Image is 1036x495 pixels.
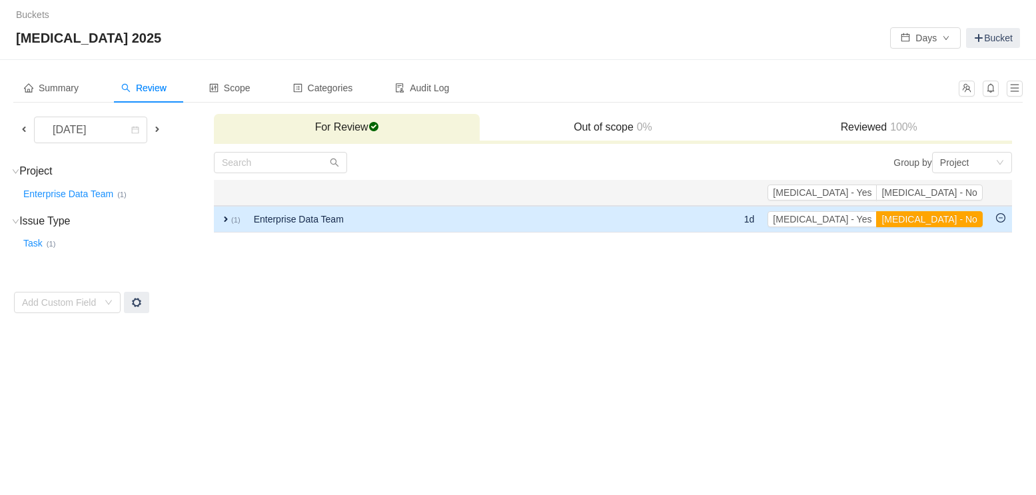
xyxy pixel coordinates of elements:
span: [MEDICAL_DATA] 2025 [16,27,169,49]
button: icon: calendarDaysicon: down [890,27,961,49]
h3: For Review [221,121,473,134]
span: 100% [887,121,917,133]
i: icon: down [12,168,19,175]
button: [MEDICAL_DATA] - No [876,211,982,227]
span: checked [368,121,379,132]
span: 0% [634,121,652,133]
span: Categories [293,83,353,93]
i: icon: home [24,83,33,93]
i: icon: profile [293,83,302,93]
span: Scope [209,83,251,93]
i: icon: audit [395,83,404,93]
td: 1d [738,206,762,233]
i: icon: minus-circle [996,213,1005,223]
h3: Out of scope [486,121,739,134]
span: Summary [24,83,79,93]
i: icon: search [330,158,339,167]
i: icon: down [996,159,1004,168]
small: (1) [117,191,127,199]
span: expand [221,214,231,225]
h3: Project [21,165,213,178]
span: Audit Log [395,83,449,93]
h3: Reviewed [753,121,1005,134]
i: icon: down [12,218,19,225]
div: Group by [613,152,1012,173]
a: Buckets [16,9,49,20]
i: icon: calendar [131,126,139,135]
i: icon: down [105,298,113,308]
td: Enterprise Data Team [247,206,682,233]
button: icon: bell [983,81,999,97]
div: Project [940,153,969,173]
div: Add Custom Field [22,296,98,309]
input: Search [214,152,347,173]
button: [MEDICAL_DATA] - No [876,185,982,201]
button: Enterprise Data Team [21,183,117,205]
button: icon: menu [1007,81,1023,97]
small: (1) [231,216,241,224]
button: icon: team [959,81,975,97]
small: (1) [47,240,56,248]
span: Review [121,83,167,93]
a: Bucket [966,28,1020,48]
button: [MEDICAL_DATA] - Yes [768,211,877,227]
button: Task [21,233,47,254]
h3: Issue Type [21,215,213,228]
i: icon: control [209,83,219,93]
button: [MEDICAL_DATA] - Yes [768,185,877,201]
i: icon: search [121,83,131,93]
div: [DATE] [42,117,99,143]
